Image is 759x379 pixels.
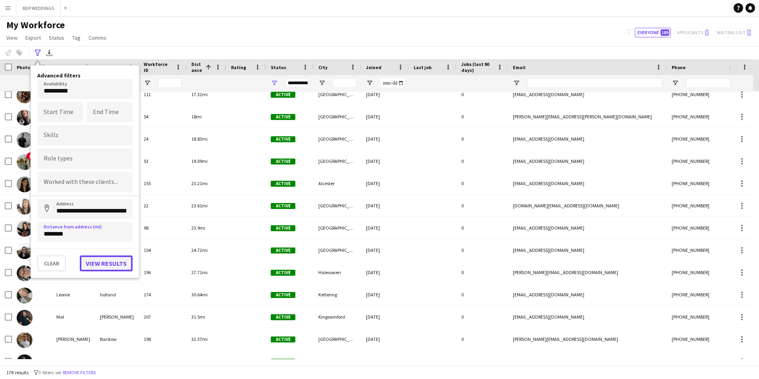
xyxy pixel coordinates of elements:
div: [EMAIL_ADDRESS][DOMAIN_NAME] [508,350,667,372]
div: [PERSON_NAME] [95,306,139,328]
img: Katie Trueman [17,176,33,192]
span: 27.71mi [191,269,208,275]
img: Leesha Williams [17,87,33,103]
div: 154 [139,239,187,261]
div: [DATE] [361,150,409,172]
a: Tag [69,33,84,43]
div: 0 [457,284,508,306]
div: [PERSON_NAME][EMAIL_ADDRESS][DOMAIN_NAME] [508,261,667,283]
div: [GEOGRAPHIC_DATA] [314,150,361,172]
span: Status [271,64,286,70]
div: 53 [139,150,187,172]
span: Tag [72,34,81,41]
div: [GEOGRAPHIC_DATA] [314,83,361,105]
button: Open Filter Menu [318,79,326,87]
div: [GEOGRAPHIC_DATA] [314,239,361,261]
span: Phone [672,64,686,70]
div: 24 [139,128,187,150]
span: 23.21mi [191,180,208,186]
input: City Filter Input [333,78,356,88]
button: Open Filter Menu [672,79,679,87]
a: Export [22,33,44,43]
div: Halesowen [314,261,361,283]
div: [PERSON_NAME][EMAIL_ADDRESS][DOMAIN_NAME] [508,328,667,350]
div: [DATE] [361,284,409,306]
img: Duncan Cox [17,354,33,370]
button: Open Filter Menu [271,79,278,87]
span: 31.5mi [191,314,205,320]
div: Kingswinford [314,306,361,328]
div: Barstow [95,328,139,350]
div: Mat [52,306,95,328]
span: My Workforce [6,19,65,31]
div: [DATE] [361,261,409,283]
div: [GEOGRAPHIC_DATA] [314,128,361,150]
button: Open Filter Menu [513,79,520,87]
img: Olga Byrne [17,199,33,215]
div: [DOMAIN_NAME][EMAIL_ADDRESS][DOMAIN_NAME] [508,195,667,217]
div: [PERSON_NAME][EMAIL_ADDRESS][PERSON_NAME][DOMAIN_NAME] [508,106,667,128]
div: [EMAIL_ADDRESS][DOMAIN_NAME] [508,128,667,150]
app-action-btn: Export XLSX [44,48,54,58]
div: 0 [457,106,508,128]
input: Workforce ID Filter Input [158,78,182,88]
div: [PERSON_NAME] [52,350,95,372]
app-action-btn: Advanced filters [33,48,42,58]
div: Pershore [314,350,361,372]
button: View results [80,255,133,271]
span: 23.61mi [191,203,208,209]
img: Emma Corlett [17,110,33,126]
span: Active [271,181,295,187]
span: Email [513,64,526,70]
div: [GEOGRAPHIC_DATA] [314,106,361,128]
div: [DATE] [361,128,409,150]
span: Active [271,159,295,164]
div: 112 [139,83,187,105]
span: View [6,34,17,41]
div: 54 [139,106,187,128]
div: [GEOGRAPHIC_DATA] [314,328,361,350]
span: Export [25,34,41,41]
button: Open Filter Menu [366,79,373,87]
input: Type to search role types... [44,155,126,162]
h4: Advanced filters [37,72,133,79]
span: Active [271,92,295,98]
div: 0 [457,261,508,283]
a: View [3,33,21,43]
div: 0 [457,217,508,239]
span: 18mi [191,114,202,120]
div: 0 [457,195,508,217]
img: Tom Barstow [17,332,33,348]
div: [EMAIL_ADDRESS][DOMAIN_NAME] [508,239,667,261]
span: 18.83mi [191,136,208,142]
div: [DATE] [361,83,409,105]
img: Leanne Matthews [17,243,33,259]
div: [DATE] [361,106,409,128]
button: Remove filters [61,368,97,377]
div: [DATE] [361,306,409,328]
div: [EMAIL_ADDRESS][DOMAIN_NAME] [508,306,667,328]
div: [EMAIL_ADDRESS][DOMAIN_NAME] [508,150,667,172]
div: Alcester [314,172,361,194]
div: [PERSON_NAME] [95,350,139,372]
span: Last job [414,64,432,70]
div: [EMAIL_ADDRESS][DOMAIN_NAME] [508,217,667,239]
span: 32.37mi [191,336,208,342]
div: [DATE] [361,172,409,194]
button: Open Filter Menu [144,79,151,87]
div: 174 [139,284,187,306]
img: Leonie holland [17,288,33,304]
span: ! [26,152,34,160]
span: Active [271,114,295,120]
div: holland [95,284,139,306]
span: First Name [56,64,81,70]
span: Active [271,203,295,209]
span: Joined [366,64,381,70]
span: 30.64mi [191,292,208,298]
span: Active [271,225,295,231]
div: [DATE] [361,195,409,217]
input: Joined Filter Input [380,78,404,88]
button: Clear [37,255,66,271]
span: Active [271,359,295,365]
span: 3 filters set [39,369,61,375]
